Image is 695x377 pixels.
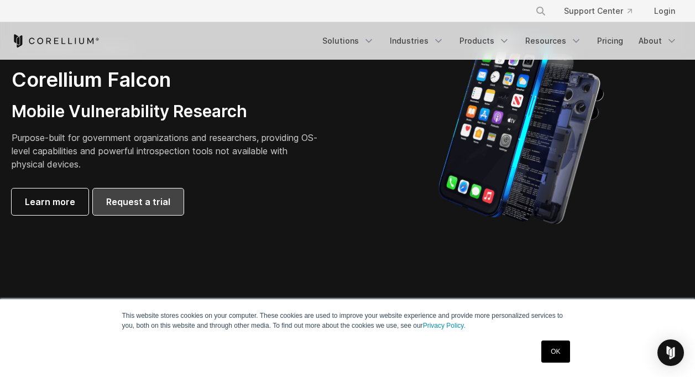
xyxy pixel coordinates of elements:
a: Learn more [12,188,88,215]
a: Industries [383,31,451,51]
a: Corellium Home [12,34,100,48]
a: Login [645,1,684,21]
span: Learn more [25,195,75,208]
a: Pricing [591,31,630,51]
a: Resources [519,31,588,51]
a: Solutions [316,31,381,51]
span: Request a trial [106,195,170,208]
h3: Mobile Vulnerability Research [12,101,321,122]
h2: Corellium Falcon [12,67,321,92]
a: About [632,31,684,51]
button: Search [531,1,551,21]
p: Purpose-built for government organizations and researchers, providing OS-level capabilities and p... [12,131,321,171]
a: Support Center [555,1,641,21]
img: iPhone model separated into the mechanics used to build the physical device. [438,32,604,226]
div: Navigation Menu [316,31,684,51]
a: OK [541,341,569,363]
div: Open Intercom Messenger [657,339,684,366]
a: Privacy Policy. [423,322,466,329]
div: Navigation Menu [522,1,684,21]
a: Products [453,31,516,51]
a: Request a trial [93,188,184,215]
p: This website stores cookies on your computer. These cookies are used to improve your website expe... [122,311,573,331]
